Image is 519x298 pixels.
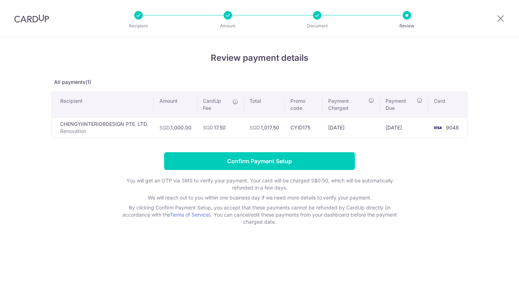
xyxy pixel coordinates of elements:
[446,124,459,131] span: 9048
[285,92,323,117] th: Promo code
[473,277,512,294] iframe: Opens a widget where you can find more information
[117,204,402,225] p: By clicking Confirm Payment Setup, you accept that these payments cannot be refunded by CardUp di...
[285,117,323,138] td: CYID175
[428,92,467,117] th: Card
[60,128,148,135] p: Renovation
[14,14,49,23] img: CardUp
[159,124,170,131] span: SGD
[112,22,165,30] p: Recipient
[51,52,468,64] h4: Review payment details
[154,117,197,138] td: 1,000.00
[170,212,209,218] a: Terms of Service
[117,194,402,201] p: We will reach out to you within one business day if we need more details to verify your payment.
[328,97,366,112] span: Payment Charged
[52,117,154,138] td: CHENGYIINTERIORDESIGN PTE. LTD.
[117,177,402,191] p: You will get an OTP via SMS to verify your payment. Your card will be charged S$0.50, which will ...
[201,22,254,30] p: Amount
[154,92,197,117] th: Amount
[430,123,445,132] img: <span class="translation_missing" title="translation missing: en.account_steps.new_confirm_form.b...
[381,22,433,30] p: Review
[323,117,380,138] td: [DATE]
[291,22,344,30] p: Document
[197,117,244,138] td: 17.50
[250,124,260,131] span: SGD
[203,97,229,112] span: CardUp Fee
[164,152,355,170] input: Confirm Payment Setup
[51,79,468,86] p: All payments(1)
[52,92,154,117] th: Recipient
[244,92,285,117] th: Total
[380,117,428,138] td: [DATE]
[386,97,415,112] span: Payment Due
[244,117,285,138] td: 1,017.50
[203,124,213,131] span: SGD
